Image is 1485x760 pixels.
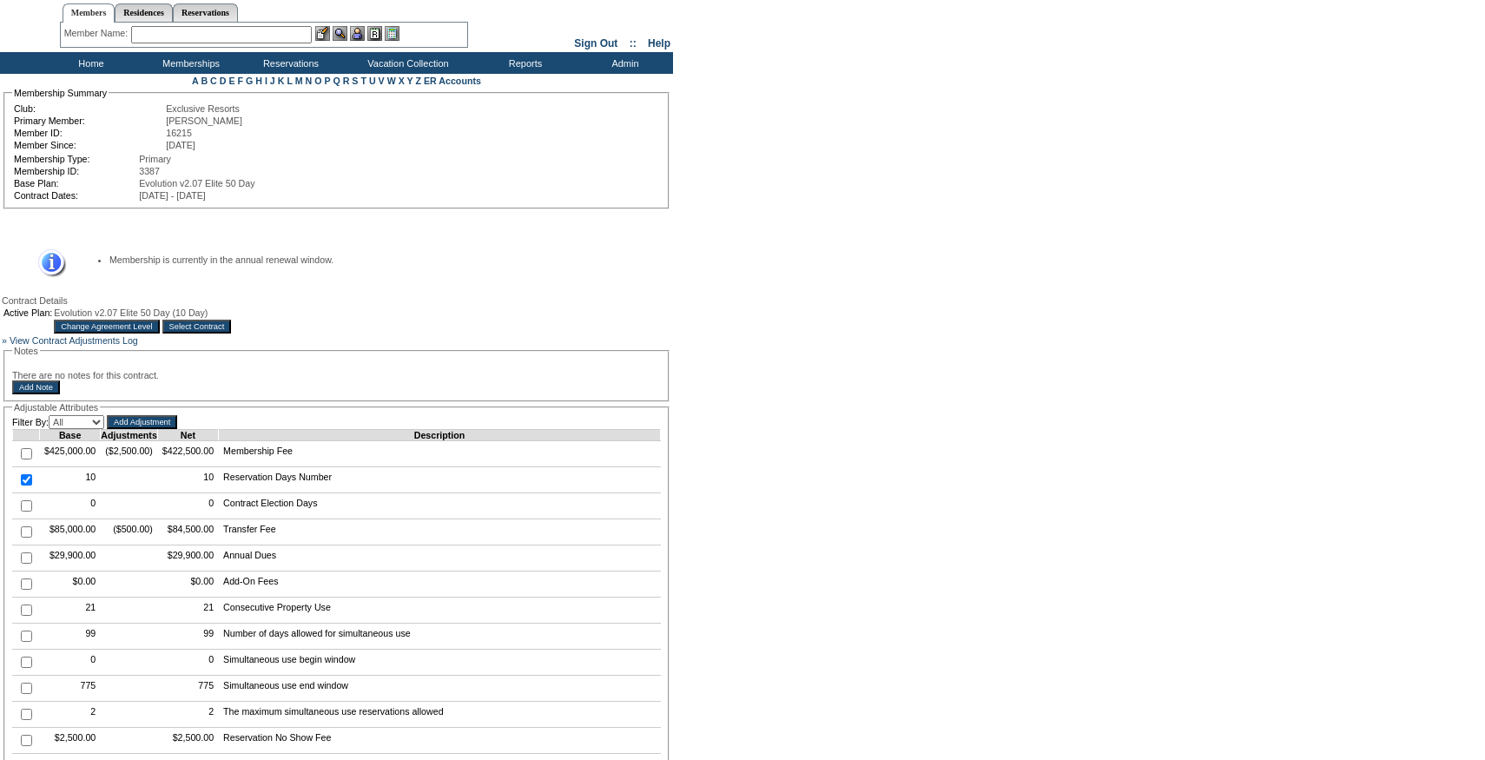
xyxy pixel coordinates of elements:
[27,249,66,278] img: Information Message
[14,154,137,164] td: Membership Type:
[314,76,321,86] a: O
[64,26,131,41] div: Member Name:
[157,493,218,519] td: 0
[12,380,60,394] input: Add Note
[166,116,242,126] span: [PERSON_NAME]
[387,76,396,86] a: W
[101,441,158,467] td: ($2,500.00)
[379,76,385,86] a: V
[339,52,473,74] td: Vacation Collection
[139,166,160,176] span: 3387
[219,650,661,676] td: Simultaneous use begin window
[325,76,331,86] a: P
[139,178,254,188] span: Evolution v2.07 Elite 50 Day
[139,190,206,201] span: [DATE] - [DATE]
[367,26,382,41] img: Reservations
[14,116,164,126] td: Primary Member:
[219,598,661,624] td: Consecutive Property Use
[139,52,239,74] td: Memberships
[54,320,159,334] input: Change Agreement Level
[12,88,109,98] legend: Membership Summary
[333,26,347,41] img: View
[101,430,158,441] td: Adjustments
[14,128,164,138] td: Member ID:
[40,598,101,624] td: 21
[14,178,137,188] td: Base Plan:
[228,76,234,86] a: E
[157,519,218,545] td: $84,500.00
[54,307,208,318] span: Evolution v2.07 Elite 50 Day (10 Day)
[40,650,101,676] td: 0
[333,76,340,86] a: Q
[40,441,101,467] td: $425,000.00
[343,76,350,86] a: R
[40,545,101,572] td: $29,900.00
[255,76,262,86] a: H
[157,545,218,572] td: $29,900.00
[473,52,573,74] td: Reports
[219,519,661,545] td: Transfer Fee
[162,320,232,334] input: Select Contract
[63,3,115,23] a: Members
[574,37,617,50] a: Sign Out
[219,728,661,754] td: Reservation No Show Fee
[270,76,275,86] a: J
[157,702,218,728] td: 2
[219,545,661,572] td: Annual Dues
[101,519,158,545] td: ($500.00)
[157,650,218,676] td: 0
[14,140,164,150] td: Member Since:
[315,26,330,41] img: b_edit.gif
[40,519,101,545] td: $85,000.00
[14,190,137,201] td: Contract Dates:
[40,493,101,519] td: 0
[424,76,481,86] a: ER Accounts
[166,140,195,150] span: [DATE]
[12,346,40,356] legend: Notes
[107,415,177,429] input: Add Adjustment
[40,676,101,702] td: 775
[157,467,218,493] td: 10
[220,76,227,86] a: D
[12,415,104,429] td: Filter By:
[306,76,313,86] a: N
[573,52,673,74] td: Admin
[287,76,292,86] a: L
[369,76,376,86] a: U
[2,295,671,306] div: Contract Details
[385,26,399,41] img: b_calculator.gif
[219,430,661,441] td: Description
[219,467,661,493] td: Reservation Days Number
[237,76,243,86] a: F
[166,103,240,114] span: Exclusive Resorts
[40,624,101,650] td: 99
[648,37,670,50] a: Help
[157,598,218,624] td: 21
[2,335,138,346] a: » View Contract Adjustments Log
[157,430,218,441] td: Net
[630,37,637,50] span: ::
[12,370,159,380] span: There are no notes for this contract.
[173,3,238,22] a: Reservations
[39,52,139,74] td: Home
[415,76,421,86] a: Z
[352,76,358,86] a: S
[399,76,405,86] a: X
[115,3,173,22] a: Residences
[219,572,661,598] td: Add-On Fees
[157,572,218,598] td: $0.00
[407,76,413,86] a: Y
[40,702,101,728] td: 2
[3,307,52,318] td: Active Plan:
[157,728,218,754] td: $2,500.00
[201,76,208,86] a: B
[360,76,366,86] a: T
[157,441,218,467] td: $422,500.00
[12,402,100,413] legend: Adjustable Attributes
[219,624,661,650] td: Number of days allowed for simultaneous use
[246,76,253,86] a: G
[210,76,217,86] a: C
[295,76,303,86] a: M
[166,128,192,138] span: 16215
[14,166,137,176] td: Membership ID:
